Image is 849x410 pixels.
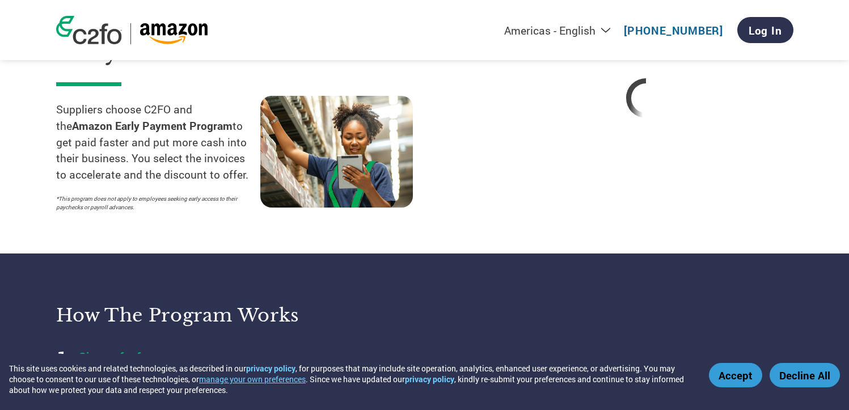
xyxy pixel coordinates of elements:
div: This site uses cookies and related technologies, as described in our , for purposes that may incl... [9,363,692,395]
a: privacy policy [405,374,454,384]
button: manage your own preferences [199,374,306,384]
h3: How the program works [56,304,411,327]
button: Accept [709,363,762,387]
button: Decline All [770,363,840,387]
a: privacy policy [246,363,295,374]
a: Log In [737,17,793,43]
a: [PHONE_NUMBER] [624,23,723,37]
h4: Sign up for free [79,349,362,363]
strong: Amazon Early Payment Program [72,119,233,133]
img: supply chain worker [260,96,413,208]
img: c2fo logo [56,16,122,44]
p: Suppliers choose C2FO and the to get paid faster and put more cash into their business. You selec... [56,102,260,183]
p: *This program does not apply to employees seeking early access to their paychecks or payroll adva... [56,195,249,212]
img: Amazon [140,23,208,44]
